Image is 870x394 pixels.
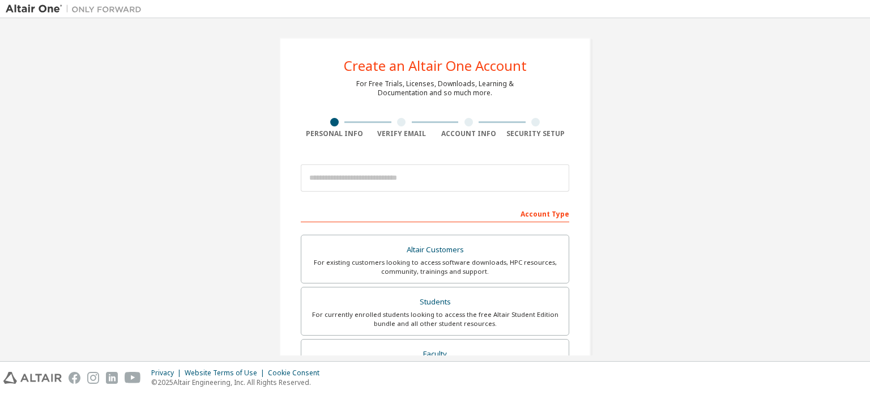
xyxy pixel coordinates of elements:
img: altair_logo.svg [3,372,62,384]
div: Personal Info [301,129,368,138]
div: Faculty [308,346,562,362]
div: Altair Customers [308,242,562,258]
img: facebook.svg [69,372,80,384]
p: © 2025 Altair Engineering, Inc. All Rights Reserved. [151,378,326,387]
img: instagram.svg [87,372,99,384]
div: Verify Email [368,129,436,138]
img: Altair One [6,3,147,15]
div: Website Terms of Use [185,368,268,378]
div: For currently enrolled students looking to access the free Altair Student Edition bundle and all ... [308,310,562,328]
div: Cookie Consent [268,368,326,378]
div: Create an Altair One Account [344,59,527,73]
div: For existing customers looking to access software downloads, HPC resources, community, trainings ... [308,258,562,276]
img: linkedin.svg [106,372,118,384]
div: Security Setup [502,129,570,138]
div: Account Type [301,204,569,222]
div: Account Info [435,129,502,138]
img: youtube.svg [125,372,141,384]
div: Privacy [151,368,185,378]
div: For Free Trials, Licenses, Downloads, Learning & Documentation and so much more. [356,79,514,98]
div: Students [308,294,562,310]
